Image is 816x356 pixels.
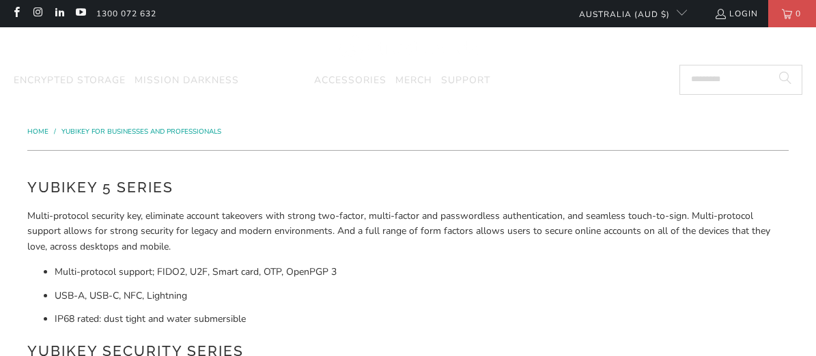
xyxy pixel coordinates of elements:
[14,65,126,97] a: Encrypted Storage
[27,127,51,136] a: Home
[441,74,490,87] span: Support
[96,6,156,21] a: 1300 072 632
[55,288,789,303] li: USB-A, USB-C, NFC, Lightning
[27,177,789,198] h2: YubiKey 5 Series
[338,34,478,62] img: Trust Panda Australia
[14,65,490,97] nav: Translation missing: en.navigation.header.main_nav
[135,65,239,97] a: Mission Darkness
[395,74,432,87] span: Merch
[248,74,291,87] span: YubiKey
[314,65,386,97] a: Accessories
[135,74,239,87] span: Mission Darkness
[74,8,86,19] a: Trust Panda Australia on YouTube
[679,65,802,95] input: Search...
[27,127,48,136] span: Home
[31,8,43,19] a: Trust Panda Australia on Instagram
[55,312,789,327] li: IP68 rated: dust tight and water submersible
[248,65,305,97] summary: YubiKey
[14,74,126,87] span: Encrypted Storage
[768,65,802,95] button: Search
[441,65,490,97] a: Support
[54,127,56,136] span: /
[714,6,758,21] a: Login
[314,74,386,87] span: Accessories
[10,8,22,19] a: Trust Panda Australia on Facebook
[55,265,789,280] li: Multi-protocol support; FIDO2, U2F, Smart card, OTP, OpenPGP 3
[395,65,432,97] a: Merch
[53,8,65,19] a: Trust Panda Australia on LinkedIn
[61,127,221,136] a: YubiKey for Businesses and Professionals
[27,209,789,254] p: Multi-protocol security key, eliminate account takeovers with strong two-factor, multi-factor and...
